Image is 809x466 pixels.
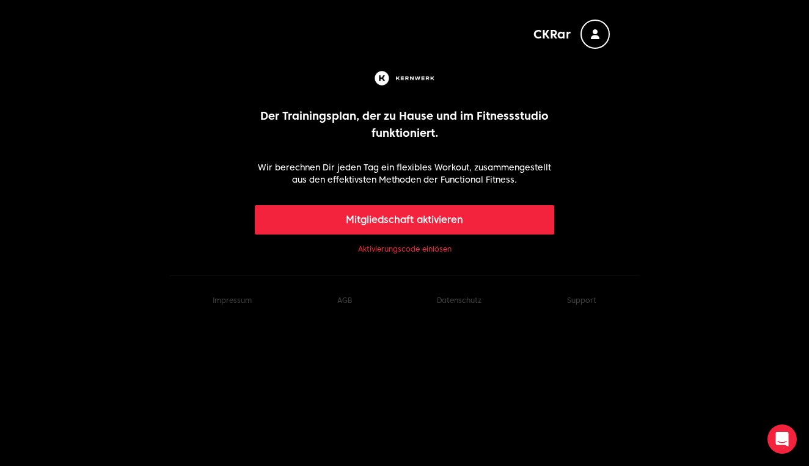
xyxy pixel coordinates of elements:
img: Kernwerk® [372,68,437,88]
span: CKRar [533,26,571,43]
a: AGB [337,296,352,305]
a: Aktivierungscode einlösen [358,244,452,254]
div: Open Intercom Messenger [767,424,797,454]
button: Support [567,296,596,305]
button: Mitgliedschaft aktivieren [255,205,555,235]
a: Datenschutz [437,296,481,305]
p: Der Trainingsplan, der zu Hause und im Fitnessstudio funktioniert. [255,107,555,142]
a: Impressum [213,296,252,305]
p: Wir berechnen Dir jeden Tag ein flexibles Workout, zusammengestellt aus den effektivsten Methoden... [255,161,555,186]
button: CKRar [533,20,610,49]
